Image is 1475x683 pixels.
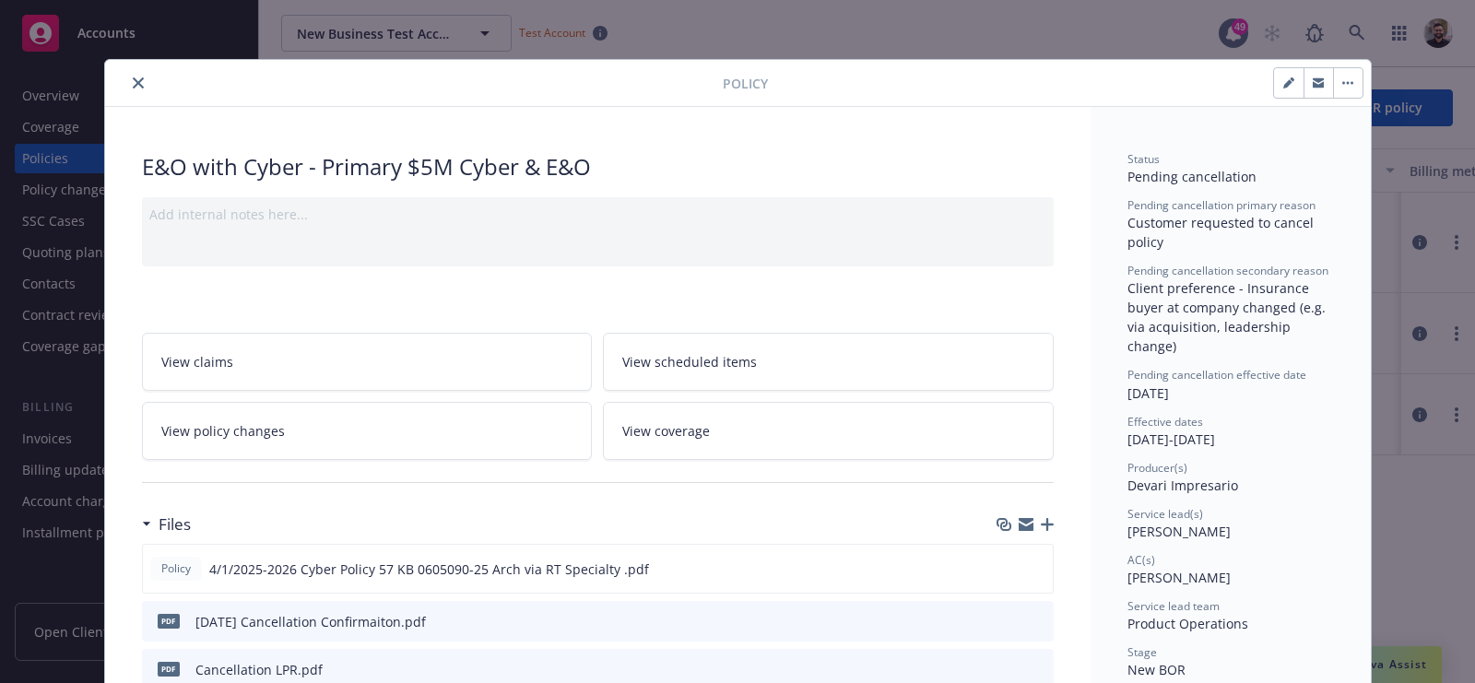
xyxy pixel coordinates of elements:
span: Service lead(s) [1127,506,1203,522]
a: View coverage [603,402,1054,460]
span: Status [1127,151,1160,167]
span: pdf [158,614,180,628]
span: New BOR [1127,661,1186,678]
span: Policy [158,560,195,577]
button: preview file [1029,559,1045,579]
span: View scheduled items [622,352,757,371]
span: Policy [723,74,768,93]
div: Add internal notes here... [149,205,1046,224]
button: download file [1000,612,1015,631]
span: Service lead team [1127,598,1220,614]
span: Pending cancellation primary reason [1127,197,1316,213]
button: preview file [1030,612,1046,631]
span: Customer requested to cancel policy [1127,214,1317,251]
button: close [127,72,149,94]
button: download file [999,559,1014,579]
div: E&O with Cyber - Primary $5M Cyber & E&O [142,151,1054,183]
span: View claims [161,352,233,371]
a: View scheduled items [603,333,1054,391]
span: View policy changes [161,421,285,441]
button: preview file [1030,660,1046,679]
a: View policy changes [142,402,593,460]
a: View claims [142,333,593,391]
div: Cancellation LPR.pdf [195,660,323,679]
span: [PERSON_NAME] [1127,569,1231,586]
span: 4/1/2025-2026 Cyber Policy 57 KB 0605090-25 Arch via RT Specialty .pdf [209,559,649,579]
span: Stage [1127,644,1157,660]
span: Producer(s) [1127,460,1187,476]
div: [DATE] - [DATE] [1127,414,1334,449]
span: Product Operations [1127,615,1248,632]
span: Effective dates [1127,414,1203,430]
span: Client preference - Insurance buyer at company changed (e.g. via acquisition, leadership change) [1127,279,1329,355]
span: Devari Impresario [1127,477,1238,494]
span: pdf [158,662,180,676]
div: Files [142,512,191,536]
span: View coverage [622,421,710,441]
h3: Files [159,512,191,536]
span: [DATE] [1127,384,1169,402]
span: Pending cancellation effective date [1127,367,1306,383]
div: [DATE] Cancellation Confirmaiton.pdf [195,612,426,631]
span: Pending cancellation secondary reason [1127,263,1328,278]
button: download file [1000,660,1015,679]
span: [PERSON_NAME] [1127,523,1231,540]
span: Pending cancellation [1127,168,1257,185]
span: AC(s) [1127,552,1155,568]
